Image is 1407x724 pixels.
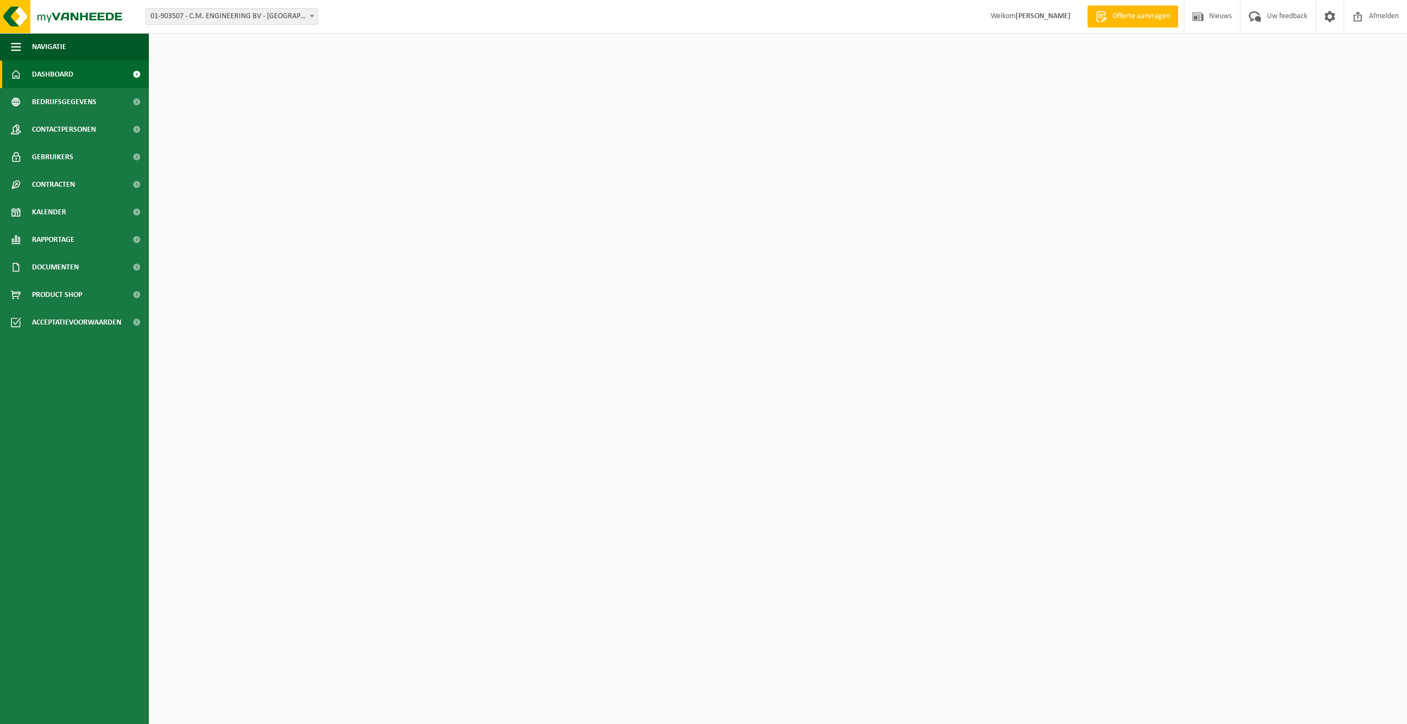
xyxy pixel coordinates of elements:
[32,253,79,281] span: Documenten
[146,9,318,24] span: 01-903507 - C.M. ENGINEERING BV - WIELSBEKE
[32,309,121,336] span: Acceptatievoorwaarden
[1110,11,1173,22] span: Offerte aanvragen
[32,226,74,253] span: Rapportage
[32,281,82,309] span: Product Shop
[146,8,318,25] span: 01-903507 - C.M. ENGINEERING BV - WIELSBEKE
[32,143,73,171] span: Gebruikers
[32,198,66,226] span: Kalender
[32,33,66,61] span: Navigatie
[32,171,75,198] span: Contracten
[32,61,73,88] span: Dashboard
[1087,6,1178,28] a: Offerte aanvragen
[32,88,96,116] span: Bedrijfsgegevens
[1016,12,1071,20] strong: [PERSON_NAME]
[32,116,96,143] span: Contactpersonen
